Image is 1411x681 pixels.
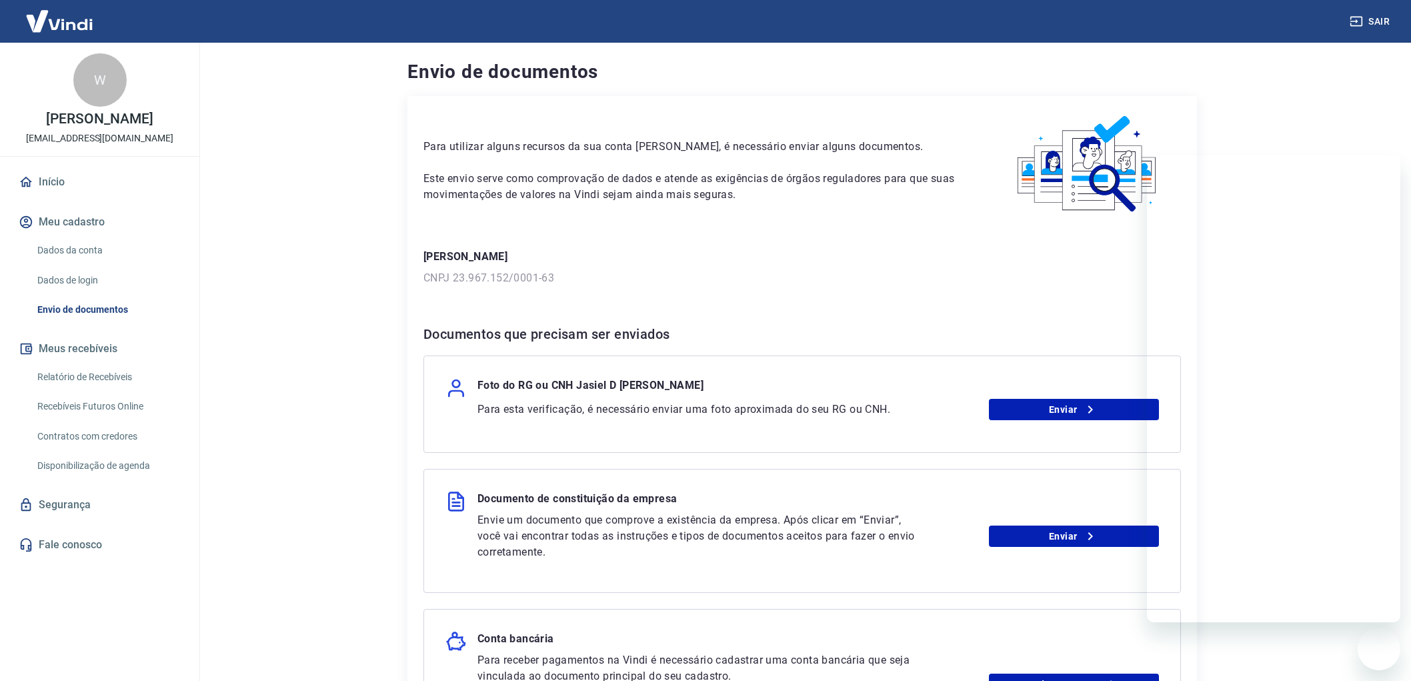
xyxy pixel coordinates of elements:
[445,631,467,652] img: money_pork.0c50a358b6dafb15dddc3eea48f23780.svg
[445,491,467,512] img: file.3f2e98d22047474d3a157069828955b5.svg
[477,402,920,418] p: Para esta verificação, é necessário enviar uma foto aproximada do seu RG ou CNH.
[477,631,554,652] p: Conta bancária
[1147,155,1400,622] iframe: Janela de mensagens
[1347,9,1395,34] button: Sair
[32,296,183,323] a: Envio de documentos
[423,249,1181,265] p: [PERSON_NAME]
[46,112,153,126] p: [PERSON_NAME]
[16,207,183,237] button: Meu cadastro
[477,491,677,512] p: Documento de constituição da empresa
[989,526,1160,547] a: Enviar
[16,167,183,197] a: Início
[16,334,183,364] button: Meus recebíveis
[32,423,183,450] a: Contratos com credores
[477,512,920,560] p: Envie um documento que comprove a existência da empresa. Após clicar em “Enviar”, você vai encont...
[16,1,103,41] img: Vindi
[32,393,183,420] a: Recebíveis Futuros Online
[32,237,183,264] a: Dados da conta
[407,59,1197,85] h4: Envio de documentos
[445,378,467,399] img: user.af206f65c40a7206969b71a29f56cfb7.svg
[989,399,1160,420] a: Enviar
[32,452,183,480] a: Disponibilização de agenda
[1358,628,1400,670] iframe: Botão para abrir a janela de mensagens, conversa em andamento
[423,139,963,155] p: Para utilizar alguns recursos da sua conta [PERSON_NAME], é necessário enviar alguns documentos.
[32,364,183,391] a: Relatório de Recebíveis
[995,112,1181,217] img: waiting_documents.41d9841a9773e5fdf392cede4d13b617.svg
[16,530,183,560] a: Fale conosco
[26,131,173,145] p: [EMAIL_ADDRESS][DOMAIN_NAME]
[73,53,127,107] div: W
[423,323,1181,345] h6: Documentos que precisam ser enviados
[423,270,1181,286] p: CNPJ 23.967.152/0001-63
[32,267,183,294] a: Dados de login
[423,171,963,203] p: Este envio serve como comprovação de dados e atende as exigências de órgãos reguladores para que ...
[477,378,703,399] p: Foto do RG ou CNH Jasiel D [PERSON_NAME]
[16,490,183,520] a: Segurança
